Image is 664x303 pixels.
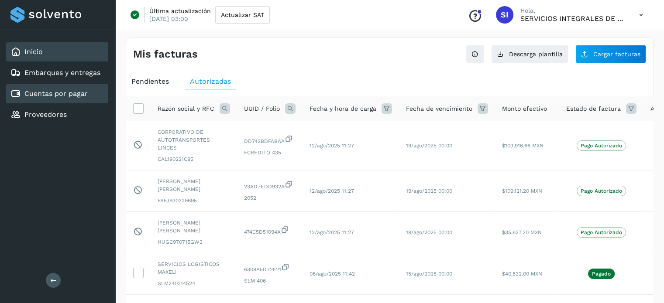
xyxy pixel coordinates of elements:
span: 12/ago/2025 11:27 [310,143,354,149]
span: $35,627.20 MXN [502,229,542,235]
p: [DATE] 03:00 [149,15,188,23]
span: 15/ago/2025 00:00 [406,271,452,277]
span: Pendientes [131,77,169,85]
a: Cuentas por pagar [24,89,88,98]
div: Cuentas por pagar [6,84,108,103]
span: SERVICIOS LOGISTICOS MAXELI [158,260,230,276]
a: Inicio [24,48,43,56]
p: Pago Autorizado [581,143,622,149]
span: SLM 406 [244,277,296,285]
span: 19/ago/2025 00:00 [406,143,452,149]
span: SLM240214524 [158,279,230,287]
span: Razón social y RFC [158,104,214,113]
span: [PERSON_NAME] [PERSON_NAME] [158,219,230,235]
span: Autorizadas [190,77,231,85]
span: 2052 [244,194,296,202]
span: 19/ago/2025 00:00 [406,188,452,194]
span: DD742BDFABAA [244,135,296,145]
span: 08/ago/2025 11:42 [310,271,355,277]
button: Descarga plantilla [491,45,568,63]
span: [PERSON_NAME] [PERSON_NAME] [158,177,230,193]
span: Cargar facturas [593,51,640,57]
span: 6309A5D72F21 [244,263,296,273]
p: Pago Autorizado [581,188,622,194]
span: 12/ago/2025 11:27 [310,229,354,235]
p: Hola, [520,7,625,14]
span: UUID / Folio [244,104,280,113]
span: HUGC970715GW3 [158,238,230,246]
span: Monto efectivo [502,104,547,113]
span: Fecha y hora de carga [310,104,376,113]
span: 19/ago/2025 00:00 [406,229,452,235]
span: CAL190221C95 [158,155,230,163]
span: $109,121.20 MXN [502,188,542,194]
p: Pago Autorizado [581,229,622,235]
span: Actualizar SAT [221,12,264,18]
span: 23AD7EDD932A [244,180,296,191]
span: 474C5D51094A [244,225,296,236]
p: SERVICIOS INTEGRALES DE LOGISTICA NURIB SA DE CV [520,14,625,23]
div: Embarques y entregas [6,63,108,82]
span: 12/ago/2025 11:27 [310,188,354,194]
div: Proveedores [6,105,108,124]
p: Última actualización [149,7,211,15]
span: FCREDITO 435 [244,149,296,157]
button: Cargar facturas [575,45,646,63]
span: FAFJ930329695 [158,197,230,204]
span: CORPORATIVO DE AUTOTRANSPORTES LINCES [158,128,230,152]
h4: Mis facturas [133,48,198,61]
span: $40,832.00 MXN [502,271,542,277]
p: Pagado [592,271,611,277]
div: Inicio [6,42,108,61]
span: $103,916.66 MXN [502,143,544,149]
span: Descarga plantilla [509,51,563,57]
button: Actualizar SAT [215,6,270,24]
a: Embarques y entregas [24,68,100,77]
a: Proveedores [24,110,67,119]
span: Fecha de vencimiento [406,104,472,113]
span: Estado de factura [566,104,621,113]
